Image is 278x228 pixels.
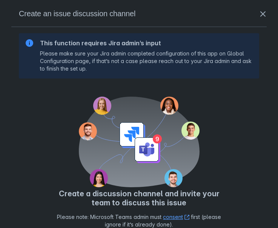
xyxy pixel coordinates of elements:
[25,39,34,48] span: information
[258,9,267,18] span: close
[40,39,253,47] h2: This function requires Jira admin’s input
[40,50,253,72] p: Please make sure your Jira admin completed configuration of this app on Global Configuration page...
[258,9,267,20] a: close
[163,214,189,220] a: consent
[52,189,227,207] h4: Create a discussion channel and invite your team to discuss this issue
